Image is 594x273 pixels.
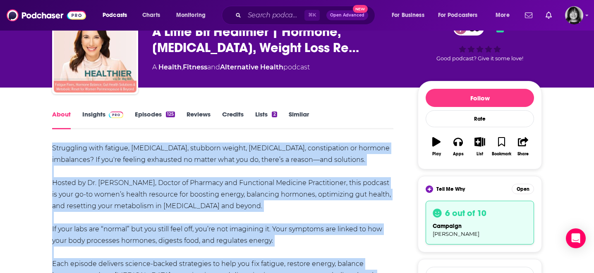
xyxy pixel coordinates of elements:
button: open menu [386,9,435,22]
div: Play [432,152,441,157]
div: Search podcasts, credits, & more... [230,6,383,25]
a: Similar [289,110,309,129]
input: Search podcasts, credits, & more... [244,9,304,22]
a: Alternative Health [220,63,283,71]
img: A Little Bit Healthier | Hormone, Brain Fog, Weight Loss Resistance, Inflammation & Gut Health So... [54,10,137,93]
button: open menu [97,9,138,22]
span: [PERSON_NAME] [433,230,479,237]
span: Monitoring [176,9,206,21]
img: tell me why sparkle [427,187,432,192]
span: Charts [142,9,160,21]
a: Credits [222,110,244,129]
button: open menu [170,9,216,22]
button: open menu [490,9,520,22]
img: User Profile [565,6,583,24]
span: Podcasts [103,9,127,21]
span: For Podcasters [438,9,478,21]
div: Bookmark [492,152,511,157]
div: A podcast [152,62,310,72]
span: New [353,5,368,13]
div: 50Good podcast? Give it some love! [418,16,542,67]
button: Bookmark [491,132,512,161]
a: Charts [137,9,165,22]
span: Logged in as parkdalepublicity1 [565,6,583,24]
span: Tell Me Why [436,186,465,192]
div: 125 [166,112,175,117]
div: Rate [426,110,534,127]
button: open menu [433,9,490,22]
span: For Business [392,9,424,21]
a: Episodes125 [135,110,175,129]
a: Show notifications dropdown [522,8,536,22]
img: Podchaser Pro [109,112,123,118]
div: 2 [272,112,277,117]
button: Show profile menu [565,6,583,24]
button: Apps [447,132,469,161]
button: Follow [426,89,534,107]
span: campaign [433,223,462,230]
span: , [182,63,183,71]
span: ⌘ K [304,10,320,21]
h3: 6 out of 10 [445,208,486,218]
div: List [477,152,483,157]
button: Play [426,132,447,161]
button: Open [512,184,534,194]
button: List [469,132,491,161]
a: Health [158,63,182,71]
a: Show notifications dropdown [542,8,555,22]
button: Open AdvancedNew [326,10,368,20]
img: Podchaser - Follow, Share and Rate Podcasts [7,7,86,23]
span: Open Advanced [330,13,364,17]
a: InsightsPodchaser Pro [82,110,123,129]
a: Lists2 [255,110,277,129]
span: Good podcast? Give it some love! [436,55,523,62]
span: and [207,63,220,71]
div: Share [517,152,529,157]
a: Fitness [183,63,207,71]
span: More [496,9,510,21]
a: About [52,110,71,129]
a: Reviews [187,110,211,129]
button: Share [513,132,534,161]
div: Apps [453,152,464,157]
div: Open Intercom Messenger [566,228,586,248]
